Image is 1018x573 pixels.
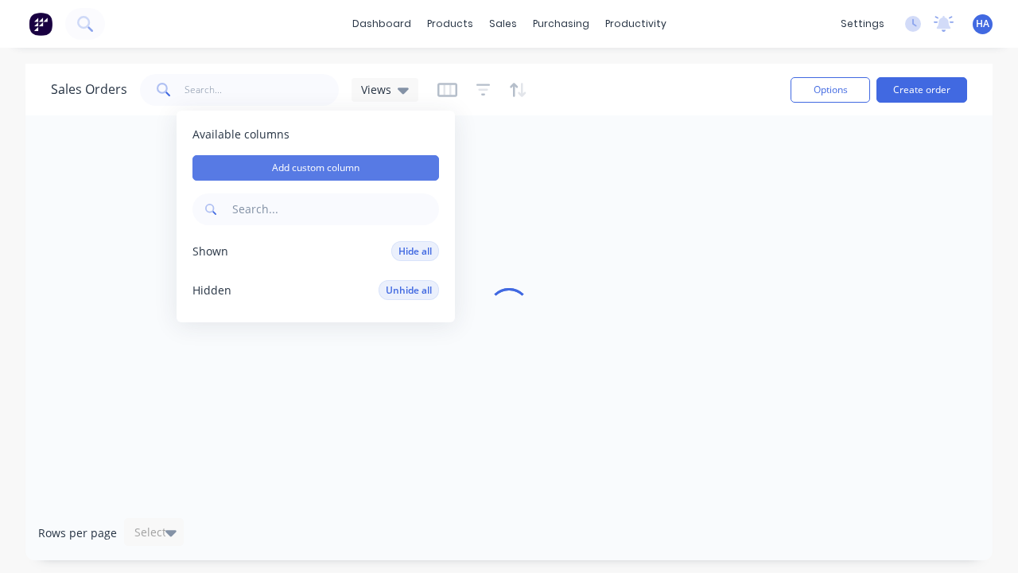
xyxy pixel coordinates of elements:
[38,525,117,541] span: Rows per page
[229,193,439,225] input: Search...
[597,12,674,36] div: productivity
[419,12,481,36] div: products
[192,244,228,259] span: Shown
[361,81,391,98] span: Views
[379,280,439,300] button: Unhide all
[192,155,439,181] button: Add custom column
[791,77,870,103] button: Options
[976,17,989,31] span: HA
[134,524,176,540] div: Select...
[29,12,52,36] img: Factory
[833,12,892,36] div: settings
[876,77,967,103] button: Create order
[185,74,340,106] input: Search...
[192,127,439,142] span: Available columns
[192,283,231,298] span: Hidden
[481,12,525,36] div: sales
[51,82,127,97] h1: Sales Orders
[344,12,419,36] a: dashboard
[391,241,439,261] button: Hide all
[525,12,597,36] div: purchasing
